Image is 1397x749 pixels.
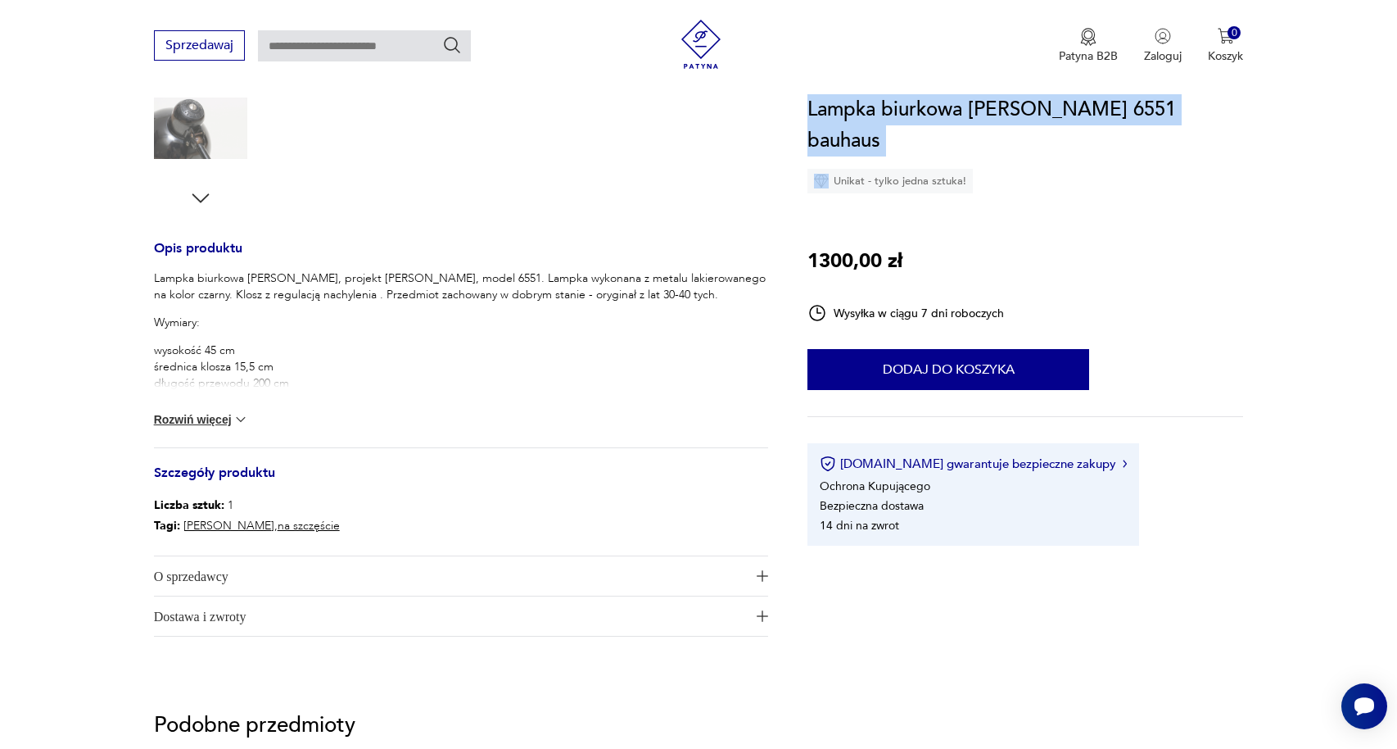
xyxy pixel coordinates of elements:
img: Ikona plusa [757,570,768,582]
p: 1300,00 zł [807,246,902,277]
button: Szukaj [442,35,462,55]
button: Ikona plusaO sprzedawcy [154,556,768,596]
a: na szczęście [278,518,340,533]
img: Zdjęcie produktu Lampka biurkowa Kaiser Idell 6551 bauhaus [154,82,247,175]
p: Koszyk [1208,48,1243,64]
span: Dostawa i zwroty [154,597,746,636]
button: Zaloguj [1144,28,1182,64]
p: , [154,515,340,536]
img: Ikona medalu [1080,28,1096,46]
li: Bezpieczna dostawa [820,498,924,514]
div: 0 [1227,26,1241,40]
img: Ikona strzałki w prawo [1123,460,1128,468]
img: chevron down [233,411,249,428]
p: Wymiary: [154,315,768,331]
img: Ikona plusa [757,611,768,622]
p: wysokość 45 cm średnica klosza 15,5 cm długość przewodu 200 cm [154,343,768,392]
p: 1 [154,495,340,515]
button: [DOMAIN_NAME] gwarantuje bezpieczne zakupy [820,456,1127,472]
img: Patyna - sklep z meblami i dekoracjami vintage [676,20,726,69]
p: Lampka biurkowa [PERSON_NAME], projekt [PERSON_NAME], model 6551. Lampka wykonana z metalu lakier... [154,270,768,303]
iframe: Smartsupp widget button [1341,683,1387,729]
p: Podobne przedmioty [154,715,1244,735]
h3: Szczegóły produktu [154,468,768,495]
div: Wysyłka w ciągu 7 dni roboczych [807,303,1004,323]
b: Liczba sztuk: [154,497,224,513]
li: Ochrona Kupującego [820,479,930,494]
button: Patyna B2B [1059,28,1118,64]
a: Ikona medaluPatyna B2B [1059,28,1118,64]
a: [PERSON_NAME] [183,518,274,533]
h1: Lampka biurkowa [PERSON_NAME] 6551 bauhaus [807,94,1243,157]
img: Ikonka użytkownika [1155,28,1171,44]
button: 0Koszyk [1208,28,1243,64]
img: Ikona diamentu [814,174,829,188]
button: Sprzedawaj [154,30,245,61]
button: Dodaj do koszyka [807,349,1089,390]
span: O sprzedawcy [154,556,746,596]
p: Patyna B2B [1059,48,1118,64]
a: Sprzedawaj [154,41,245,52]
p: Zaloguj [1144,48,1182,64]
img: Ikona koszyka [1218,28,1234,44]
div: Unikat - tylko jedna sztuka! [807,169,973,193]
img: Ikona certyfikatu [820,456,836,472]
li: 14 dni na zwrot [820,518,899,533]
button: Rozwiń więcej [154,411,249,428]
h3: Opis produktu [154,243,768,270]
b: Tagi: [154,518,180,533]
button: Ikona plusaDostawa i zwroty [154,597,768,636]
